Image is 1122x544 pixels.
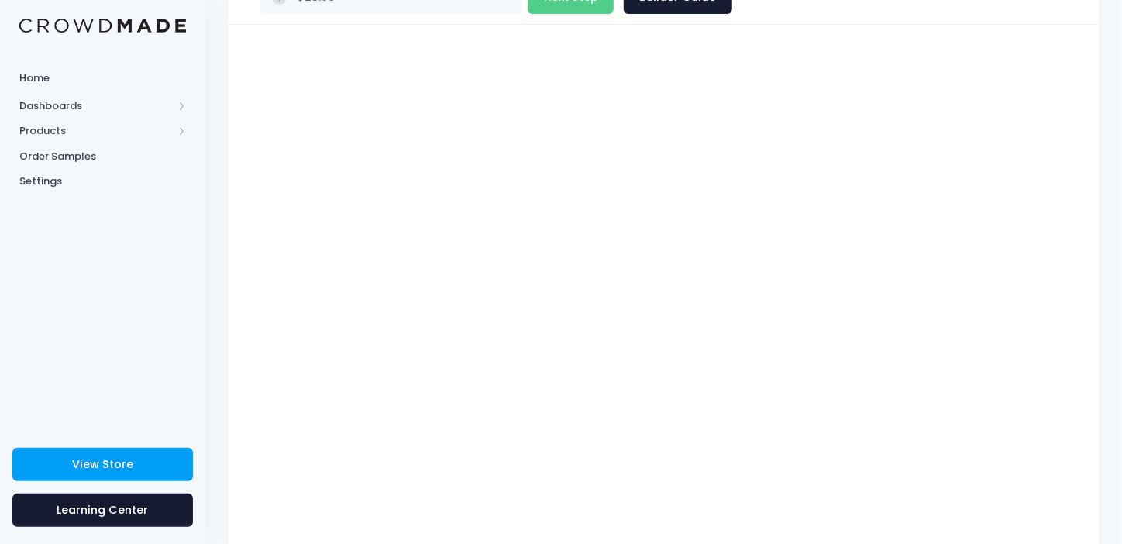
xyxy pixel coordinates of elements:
[57,502,149,518] span: Learning Center
[72,456,133,472] span: View Store
[19,174,186,189] span: Settings
[12,448,193,481] a: View Store
[19,19,186,33] img: Logo
[12,494,193,527] a: Learning Center
[19,98,173,114] span: Dashboards
[19,71,186,86] span: Home
[19,149,186,164] span: Order Samples
[19,123,173,139] span: Products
